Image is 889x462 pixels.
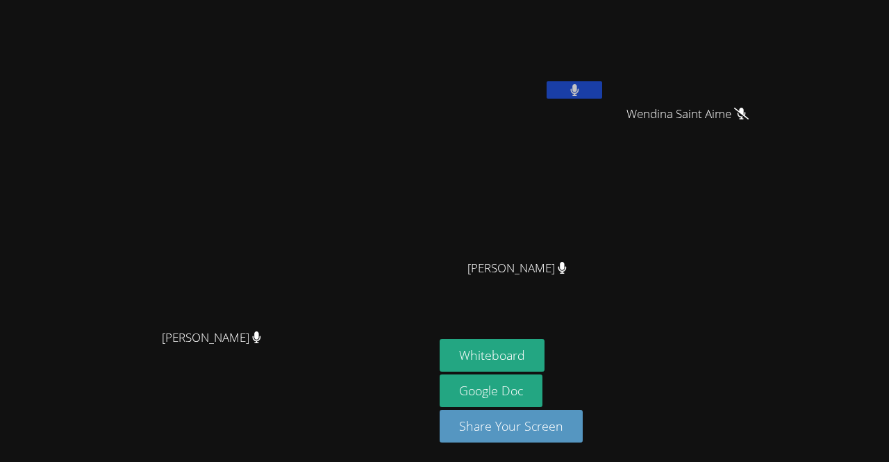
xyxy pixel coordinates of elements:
[162,328,261,348] span: [PERSON_NAME]
[440,410,583,443] button: Share Your Screen
[440,339,545,372] button: Whiteboard
[467,258,567,279] span: [PERSON_NAME]
[626,104,749,124] span: Wendina Saint Aime
[440,374,542,407] a: Google Doc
